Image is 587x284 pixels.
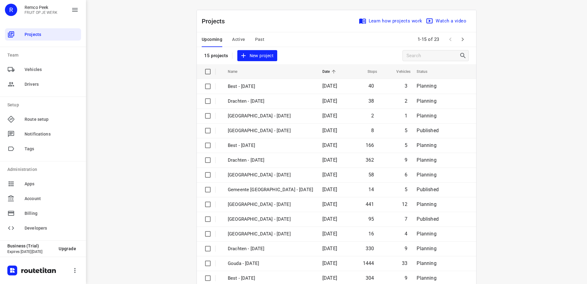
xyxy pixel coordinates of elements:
[417,128,439,133] span: Published
[402,201,407,207] span: 12
[417,231,436,237] span: Planning
[417,260,436,266] span: Planning
[417,83,436,89] span: Planning
[405,216,407,222] span: 7
[237,50,277,61] button: New project
[417,275,436,281] span: Planning
[366,246,374,251] span: 330
[25,10,57,15] p: FRUIT OP JE WERK
[54,243,81,254] button: Upgrade
[322,231,337,237] span: [DATE]
[405,157,407,163] span: 9
[417,246,436,251] span: Planning
[417,113,436,119] span: Planning
[322,187,337,192] span: [DATE]
[366,157,374,163] span: 362
[5,143,81,155] div: Tags
[417,98,436,104] span: Planning
[202,36,222,43] span: Upcoming
[228,231,313,238] p: Antwerpen - Tuesday
[7,52,81,58] p: Team
[368,216,374,222] span: 95
[322,201,337,207] span: [DATE]
[59,246,76,251] span: Upgrade
[255,36,265,43] span: Past
[368,98,374,104] span: 38
[405,113,407,119] span: 1
[368,187,374,192] span: 14
[5,128,81,140] div: Notifications
[417,68,435,75] span: Status
[25,116,79,123] span: Route setup
[25,210,79,217] span: Billing
[204,53,228,58] p: 15 projects
[7,243,54,248] p: Business (Trial)
[7,102,81,108] p: Setup
[415,33,442,46] span: 1-15 of 23
[5,207,81,219] div: Billing
[7,166,81,173] p: Administration
[228,216,313,223] p: Gemeente Rotterdam - Tuesday
[405,142,407,148] span: 5
[368,172,374,178] span: 58
[405,231,407,237] span: 4
[322,246,337,251] span: [DATE]
[5,78,81,90] div: Drivers
[322,157,337,163] span: [DATE]
[5,178,81,190] div: Apps
[363,260,374,266] span: 1444
[405,275,407,281] span: 9
[322,216,337,222] span: [DATE]
[417,187,439,192] span: Published
[5,63,81,76] div: Vehicles
[366,142,374,148] span: 166
[5,4,17,16] div: R
[25,225,79,231] span: Developers
[228,172,313,179] p: Antwerpen - Wednesday
[405,246,407,251] span: 9
[25,81,79,88] span: Drivers
[322,128,337,133] span: [DATE]
[228,260,313,267] p: Gouda - Tuesday
[228,142,313,149] p: Best - [DATE]
[322,98,337,104] span: [DATE]
[402,260,407,266] span: 33
[228,157,313,164] p: Drachten - [DATE]
[25,131,79,137] span: Notifications
[228,201,313,208] p: Zwolle - Tuesday
[322,260,337,266] span: [DATE]
[322,172,337,178] span: [DATE]
[5,222,81,234] div: Developers
[228,275,313,282] p: Best - Tuesday
[368,83,374,89] span: 40
[417,157,436,163] span: Planning
[322,113,337,119] span: [DATE]
[25,5,57,10] p: Remco Peek
[228,186,313,193] p: Gemeente Rotterdam - Wednesday
[388,68,410,75] span: Vehicles
[406,51,459,61] input: Search projects
[25,31,79,38] span: Projects
[202,17,230,26] p: Projects
[25,181,79,187] span: Apps
[417,172,436,178] span: Planning
[5,192,81,205] div: Account
[228,127,313,134] p: [GEOGRAPHIC_DATA] - [DATE]
[7,250,54,254] p: Expires [DATE][DATE]
[25,66,79,73] span: Vehicles
[444,33,457,45] span: Previous Page
[459,52,468,59] div: Search
[366,201,374,207] span: 441
[371,128,374,133] span: 8
[360,68,377,75] span: Stops
[228,83,313,90] p: Best - [DATE]
[228,68,246,75] span: Name
[241,52,274,60] span: New project
[405,172,407,178] span: 6
[5,28,81,41] div: Projects
[457,33,469,45] span: Next Page
[25,146,79,152] span: Tags
[228,112,313,120] p: [GEOGRAPHIC_DATA] - [DATE]
[405,83,407,89] span: 3
[322,275,337,281] span: [DATE]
